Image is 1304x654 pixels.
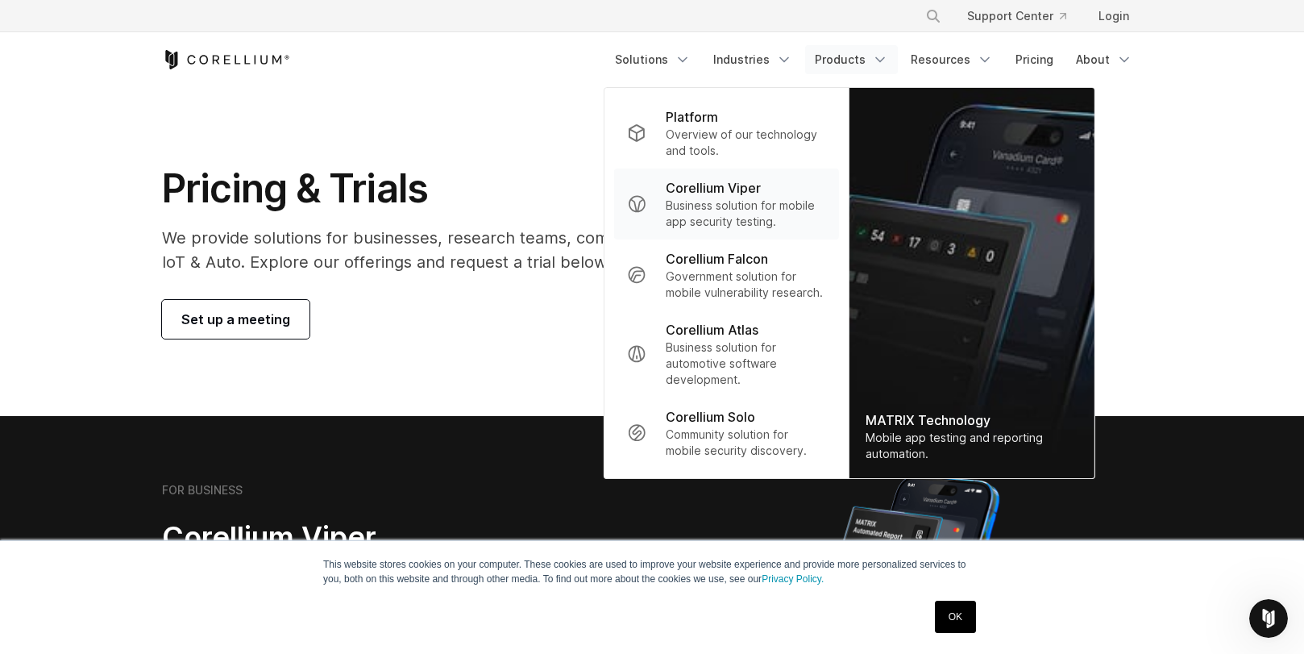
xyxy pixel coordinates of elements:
h1: Pricing & Trials [162,165,804,213]
button: Search [919,2,948,31]
p: Platform [666,107,718,127]
div: Navigation Menu [906,2,1142,31]
a: Privacy Policy. [762,573,824,585]
a: Pricing [1006,45,1063,74]
p: Corellium Falcon [666,249,768,269]
a: Industries [704,45,802,74]
a: About [1066,45,1142,74]
p: Corellium Viper [666,178,761,198]
a: Solutions [605,45,700,74]
div: Navigation Menu [605,45,1142,74]
p: We provide solutions for businesses, research teams, community individuals, and IoT & Auto. Explo... [162,226,804,274]
p: Business solution for mobile app security testing. [666,198,826,230]
a: Support Center [954,2,1079,31]
p: This website stores cookies on your computer. These cookies are used to improve your website expe... [323,557,981,586]
p: Corellium Atlas [666,320,758,339]
h6: FOR BUSINESS [162,483,243,498]
div: MATRIX Technology [866,410,1078,430]
p: Corellium Solo [666,407,755,427]
a: Resources [901,45,1003,74]
p: Community solution for mobile security discovery. [666,427,826,459]
img: Matrix_WebNav_1x [849,88,1094,478]
a: Platform Overview of our technology and tools. [614,98,839,169]
a: Products [805,45,898,74]
a: Corellium Falcon Government solution for mobile vulnerability research. [614,240,839,310]
p: Government solution for mobile vulnerability research. [666,269,826,301]
div: Mobile app testing and reporting automation. [866,430,1078,462]
a: Corellium Viper Business solution for mobile app security testing. [614,169,839,240]
a: MATRIX Technology Mobile app testing and reporting automation. [849,88,1094,478]
span: Set up a meeting [181,310,290,329]
a: Corellium Solo Community solution for mobile security discovery. [614,398,839,469]
p: Business solution for automotive software development. [666,339,826,388]
h2: Corellium Viper [162,519,575,556]
p: Overview of our technology and tools. [666,127,826,159]
iframe: Intercom live chat [1249,599,1288,638]
a: Set up a meeting [162,300,309,339]
a: Corellium Home [162,50,290,69]
a: Login [1086,2,1142,31]
a: OK [935,601,976,633]
a: Corellium Atlas Business solution for automotive software development. [614,310,839,398]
